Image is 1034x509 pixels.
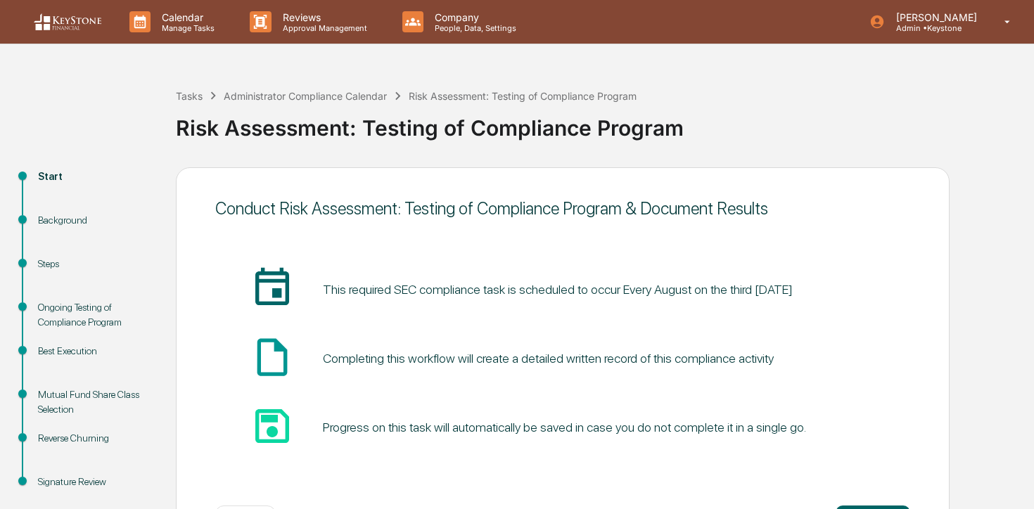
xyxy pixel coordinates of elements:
span: insert_invitation_icon [250,266,295,311]
p: Calendar [151,11,222,23]
div: Steps [38,257,153,271]
pre: This required SEC compliance task is scheduled to occur Every August on the third [DATE] [323,280,793,299]
div: Administrator Compliance Calendar [224,90,387,102]
div: Background [38,213,153,228]
div: Tasks [176,90,203,102]
p: Reviews [272,11,374,23]
div: Ongoing Testing of Compliance Program [38,300,153,330]
span: insert_drive_file_icon [250,335,295,380]
div: Conduct Risk Assessment: Testing of Compliance Program & Document Results [215,198,910,219]
p: Admin • Keystone [885,23,984,33]
div: Mutual Fund Share Class Selection [38,387,153,417]
p: Company [423,11,523,23]
div: Risk Assessment: Testing of Compliance Program [176,104,1027,141]
div: Signature Review [38,475,153,489]
p: Manage Tasks [151,23,222,33]
div: Best Execution [38,344,153,359]
div: Reverse Churning [38,431,153,446]
div: Completing this workflow will create a detailed written record of this compliance activity [323,351,774,366]
iframe: Open customer support [989,463,1027,501]
p: People, Data, Settings [423,23,523,33]
div: Progress on this task will automatically be saved in case you do not complete it in a single go. [323,420,806,434]
div: Risk Assessment: Testing of Compliance Program [409,90,637,102]
div: Start [38,169,153,184]
p: Approval Management [272,23,374,33]
img: logo [34,13,101,31]
p: [PERSON_NAME] [885,11,984,23]
span: save_icon [250,404,295,449]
